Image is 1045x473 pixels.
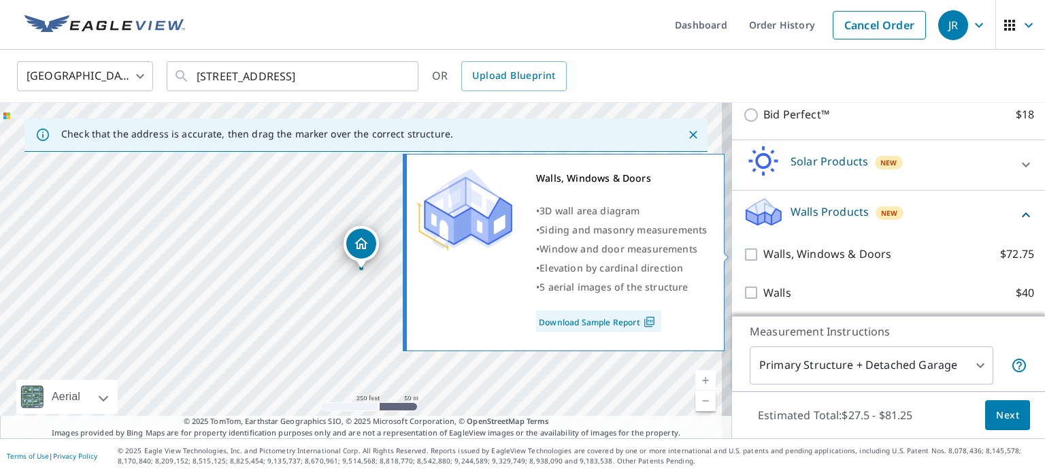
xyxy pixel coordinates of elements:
div: Walls, Windows & Doors [536,169,707,188]
p: $18 [1016,106,1034,123]
div: Dropped pin, building 1, Residential property, 17 Moquis Trl Oak Ridge, NJ 07438 [344,226,379,268]
p: Walls, Windows & Doors [763,246,891,263]
div: [GEOGRAPHIC_DATA] [17,57,153,95]
img: Pdf Icon [640,316,659,328]
p: Walls Products [791,203,869,220]
div: • [536,259,707,278]
a: Current Level 17, Zoom In [695,370,716,391]
span: Window and door measurements [540,242,697,255]
p: $72.75 [1000,246,1034,263]
p: Solar Products [791,153,868,169]
p: | [7,452,97,460]
input: Search by address or latitude-longitude [197,57,391,95]
a: Terms of Use [7,451,49,461]
div: Walls ProductsNew [743,196,1034,235]
span: Next [996,407,1019,424]
span: Siding and masonry measurements [540,223,707,236]
div: • [536,221,707,240]
button: Next [985,400,1030,431]
div: Solar ProductsNew [743,146,1034,184]
p: © 2025 Eagle View Technologies, Inc. and Pictometry International Corp. All Rights Reserved. Repo... [118,446,1038,466]
a: Cancel Order [833,11,926,39]
a: Privacy Policy [53,451,97,461]
div: JR [938,10,968,40]
span: 3D wall area diagram [540,204,640,217]
div: OR [432,61,567,91]
div: • [536,278,707,297]
a: Download Sample Report [536,310,661,332]
a: Terms [527,416,549,426]
p: Bid Perfect™ [763,106,829,123]
img: EV Logo [24,15,185,35]
span: © 2025 TomTom, Earthstar Geographics SIO, © 2025 Microsoft Corporation, © [184,416,549,427]
div: • [536,201,707,221]
p: Check that the address is accurate, then drag the marker over the correct structure. [61,128,453,140]
p: Measurement Instructions [750,323,1027,340]
span: Elevation by cardinal direction [540,261,683,274]
div: Primary Structure + Detached Garage [750,346,993,385]
p: Walls [763,284,791,301]
a: Upload Blueprint [461,61,566,91]
p: $40 [1016,284,1034,301]
div: • [536,240,707,259]
div: Aerial [48,380,84,414]
a: OpenStreetMap [467,416,524,426]
span: 5 aerial images of the structure [540,280,688,293]
button: Close [684,126,702,144]
a: Current Level 17, Zoom Out [695,391,716,411]
div: Aerial [16,380,118,414]
span: New [881,208,898,218]
span: New [880,157,897,168]
img: Premium [417,169,512,250]
span: Upload Blueprint [472,67,555,84]
p: Estimated Total: $27.5 - $81.25 [747,400,924,430]
span: Your report will include the primary structure and a detached garage if one exists. [1011,357,1027,374]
